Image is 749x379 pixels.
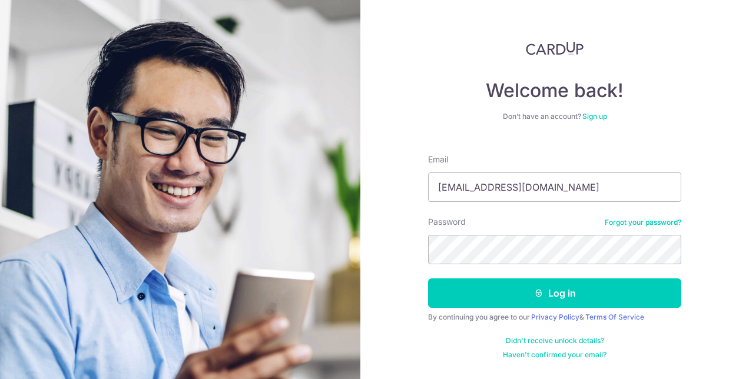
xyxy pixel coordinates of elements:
a: Didn't receive unlock details? [506,336,604,345]
label: Password [428,216,466,228]
button: Log in [428,278,681,308]
a: Sign up [582,112,607,121]
a: Terms Of Service [585,312,644,321]
div: Don’t have an account? [428,112,681,121]
a: Forgot your password? [605,218,681,227]
div: By continuing you agree to our & [428,312,681,322]
a: Haven't confirmed your email? [503,350,607,360]
h4: Welcome back! [428,79,681,102]
label: Email [428,154,448,165]
img: CardUp Logo [526,41,584,55]
input: Enter your Email [428,172,681,202]
a: Privacy Policy [531,312,579,321]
